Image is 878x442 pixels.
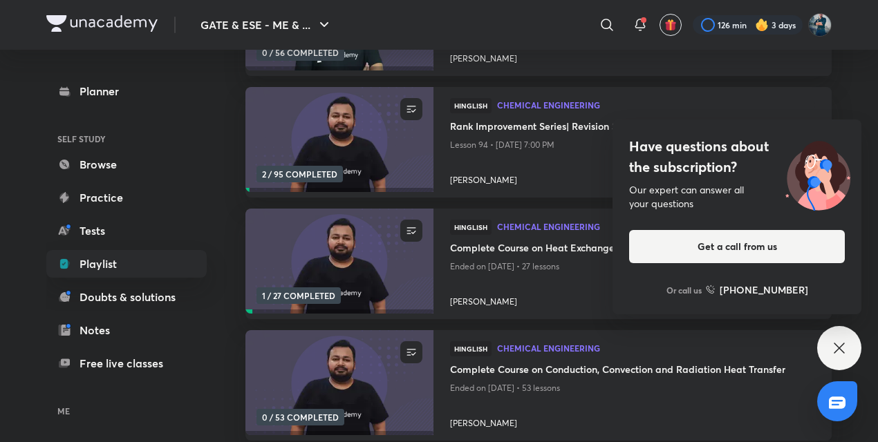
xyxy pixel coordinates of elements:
[256,409,344,425] span: 0 / 53 COMPLETED
[243,329,435,436] img: new-thumbnail
[450,98,492,113] span: Hinglish
[450,47,815,65] a: [PERSON_NAME]
[497,222,815,231] span: Chemical Engineering
[245,87,433,198] a: new-thumbnail2 / 95 COMPLETED
[664,19,677,31] img: avatar
[497,222,815,232] a: Chemical Engineering
[450,362,815,379] a: Complete Course on Conduction, Convection and Radiation Heat Transfer
[450,290,815,308] a: [PERSON_NAME]
[497,344,815,354] a: Chemical Engineering
[46,349,207,377] a: Free live classes
[46,250,207,278] a: Playlist
[256,166,343,182] span: 2 / 95 COMPLETED
[450,341,492,356] span: Hinglish
[243,208,435,315] img: new-thumbnail
[808,13,832,37] img: Vinay Upadhyay
[629,230,845,263] button: Get a call from us
[243,86,435,193] img: new-thumbnail
[256,44,344,61] span: 0 / 56 COMPLETED
[450,220,492,235] span: Hinglish
[720,282,808,297] h6: [PHONE_NUMBER]
[46,15,158,32] img: Company Logo
[450,240,815,258] a: Complete Course on Heat Exchanger And Evaporators
[46,15,158,35] a: Company Logo
[245,330,433,441] a: new-thumbnail0 / 53 COMPLETED
[46,77,207,105] a: Planner
[46,217,207,244] a: Tests
[245,209,433,319] a: new-thumbnail1 / 27 COMPLETED
[450,258,815,276] p: Ended on [DATE] • 27 lessons
[450,379,815,397] p: Ended on [DATE] • 53 lessons
[192,11,341,39] button: GATE & ESE - ME & ...
[755,18,769,32] img: streak
[666,284,702,296] p: Or call us
[46,399,207,423] h6: ME
[450,136,815,154] p: Lesson 94 • [DATE] 7:00 PM
[46,184,207,211] a: Practice
[497,344,815,352] span: Chemical Engineering
[256,287,341,304] span: 1 / 27 COMPLETED
[706,282,808,297] a: [PHONE_NUMBER]
[46,151,207,178] a: Browse
[497,101,815,109] span: Chemical Engineering
[660,14,682,36] button: avatar
[450,119,815,136] a: Rank Improvement Series| Revision Series| PYQ Series| Chem Engg
[629,183,845,211] div: Our expert can answer all your questions
[450,412,815,430] a: [PERSON_NAME]
[629,136,845,177] h4: Have questions about the subscription?
[497,101,815,110] a: Chemical Engineering
[46,127,207,151] h6: SELF STUDY
[46,316,207,344] a: Notes
[774,136,861,211] img: ttu_illustration_new.svg
[450,169,815,186] a: [PERSON_NAME]
[46,283,207,311] a: Doubts & solutions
